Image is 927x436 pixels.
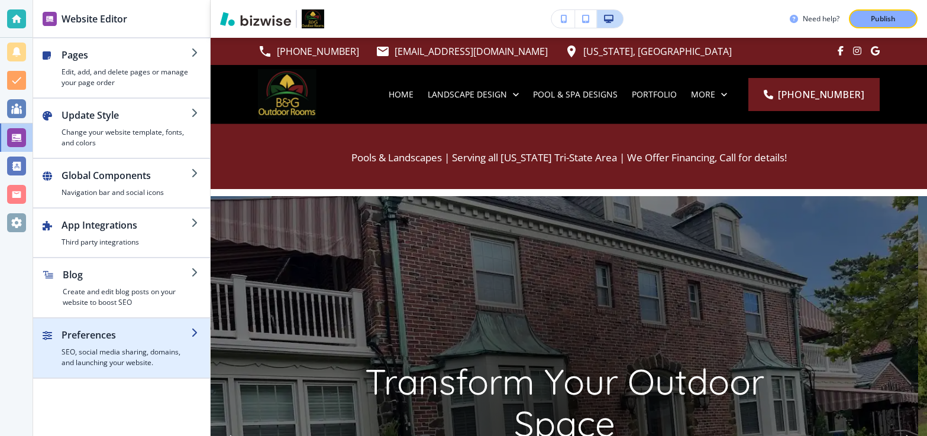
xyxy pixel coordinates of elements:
[33,159,210,207] button: Global ComponentsNavigation bar and social icons
[778,87,864,102] span: [PHONE_NUMBER]
[258,43,359,60] a: [PHONE_NUMBER]
[564,43,732,60] a: [US_STATE], [GEOGRAPHIC_DATA]
[632,89,677,100] p: PORTFOLIO
[62,127,191,148] h4: Change your website template, fonts, and colors
[849,9,918,28] button: Publish
[62,347,191,368] h4: SEO, social media sharing, domains, and launching your website.
[62,108,191,122] h2: Update Style
[220,12,291,26] img: Bizwise Logo
[33,99,210,158] button: Update StyleChange your website template, fonts, and colors
[302,9,324,28] img: Your Logo
[258,150,880,165] p: Pools & Landscapes | Serving all [US_STATE] Tri-State Area | We Offer Financing, Call for details!
[62,48,191,62] h2: Pages
[395,43,548,60] p: [EMAIL_ADDRESS][DOMAIN_NAME]
[62,328,191,342] h2: Preferences
[277,43,359,60] p: [PHONE_NUMBER]
[63,268,191,282] h2: Blog
[748,78,880,111] a: [PHONE_NUMBER]
[428,89,507,100] p: LANDSCAPE DESIGN
[533,89,618,100] p: POOL & SPA DESIGNS
[376,43,548,60] a: [EMAIL_ADDRESS][DOMAIN_NAME]
[63,287,191,308] h4: Create and edit blog posts on your website to boost SEO
[803,14,839,24] h3: Need help?
[62,12,127,26] h2: Website Editor
[33,258,210,317] button: BlogCreate and edit blog posts on your website to boost SEO
[62,168,191,183] h2: Global Components
[62,218,191,232] h2: App Integrations
[33,318,210,378] button: PreferencesSEO, social media sharing, domains, and launching your website.
[389,89,414,100] p: HOME
[691,89,715,100] p: More
[871,14,896,24] p: Publish
[62,237,191,248] h4: Third party integrations
[258,69,316,119] img: B & G Landscape & Outdoor Rooms LLC
[43,12,57,26] img: editor icon
[33,38,210,97] button: PagesEdit, add, and delete pages or manage your page order
[62,187,191,198] h4: Navigation bar and social icons
[583,43,732,60] p: [US_STATE], [GEOGRAPHIC_DATA]
[62,67,191,88] h4: Edit, add, and delete pages or manage your page order
[33,209,210,257] button: App IntegrationsThird party integrations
